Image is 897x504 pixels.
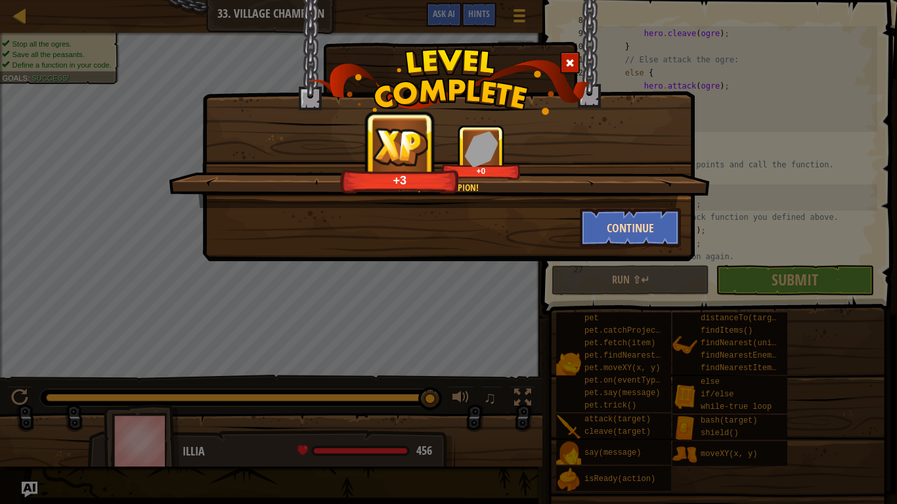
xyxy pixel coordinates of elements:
img: level_complete.png [308,49,590,115]
img: reward_icon_gems.png [464,131,498,167]
button: Continue [580,208,682,247]
div: +0 [444,166,518,176]
div: +3 [344,173,456,188]
div: Arise, my champion! [231,181,645,194]
img: reward_icon_xp.png [368,124,433,169]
